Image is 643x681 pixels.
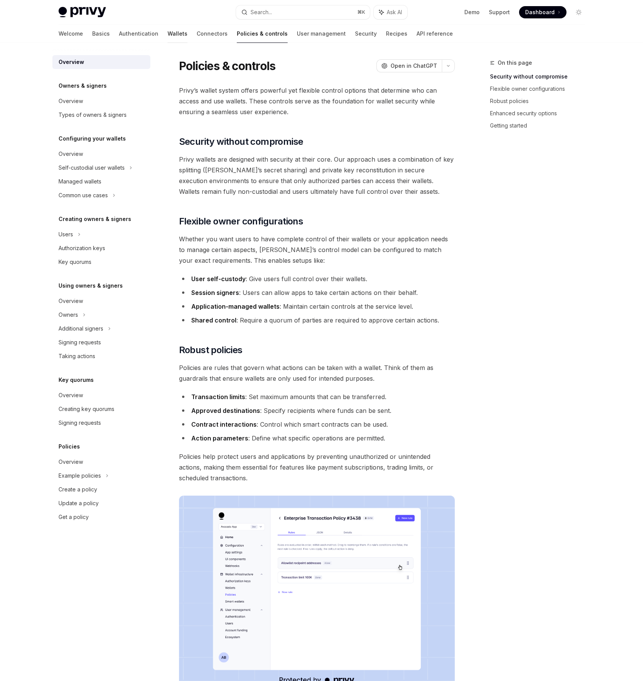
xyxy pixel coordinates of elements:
[59,310,78,319] div: Owners
[59,230,73,239] div: Users
[59,375,94,385] h5: Key quorums
[179,273,455,284] li: : Give users full control over their wallets.
[191,393,245,401] strong: Transaction limits
[59,499,99,508] div: Update a policy
[59,471,101,480] div: Example policies
[489,8,510,16] a: Support
[52,510,150,524] a: Get a policy
[525,8,555,16] span: Dashboard
[191,289,239,296] strong: Session signers
[59,57,84,67] div: Overview
[236,5,370,19] button: Search...⌘K
[59,81,107,90] h5: Owners & signers
[490,120,591,132] a: Getting started
[52,294,150,308] a: Overview
[52,388,150,402] a: Overview
[59,214,131,224] h5: Creating owners & signers
[52,336,150,349] a: Signing requests
[59,338,101,347] div: Signing requests
[59,177,101,186] div: Managed wallets
[179,362,455,384] span: Policies are rules that govern what actions can be taken with a wallet. Think of them as guardrai...
[179,391,455,402] li: : Set maximum amounts that can be transferred.
[179,451,455,483] span: Policies help protect users and applications by preventing unauthorized or unintended actions, ma...
[179,433,455,444] li: : Define what specific operations are permitted.
[52,455,150,469] a: Overview
[52,416,150,430] a: Signing requests
[52,483,150,496] a: Create a policy
[179,215,303,228] span: Flexible owner configurations
[357,9,365,15] span: ⌘ K
[52,55,150,69] a: Overview
[417,25,453,43] a: API reference
[168,25,187,43] a: Wallets
[59,134,126,143] h5: Configuring your wallets
[52,147,150,161] a: Overview
[519,6,566,18] a: Dashboard
[119,25,158,43] a: Authentication
[59,418,101,427] div: Signing requests
[573,6,585,18] button: Toggle dark mode
[179,419,455,430] li: : Control which smart contracts can be used.
[490,107,591,120] a: Enhanced security options
[386,25,407,43] a: Recipes
[52,496,150,510] a: Update a policy
[52,108,150,122] a: Types of owners & signers
[52,241,150,255] a: Authorization keys
[52,402,150,416] a: Creating key quorums
[52,349,150,363] a: Taking actions
[179,234,455,266] span: Whether you want users to have complete control of their wallets or your application needs to man...
[297,25,346,43] a: User management
[490,70,591,83] a: Security without compromise
[191,421,257,428] strong: Contract interactions
[59,25,83,43] a: Welcome
[59,163,125,172] div: Self-custodial user wallets
[490,95,591,107] a: Robust policies
[197,25,228,43] a: Connectors
[59,352,95,361] div: Taking actions
[376,59,442,72] button: Open in ChatGPT
[179,344,243,356] span: Robust policies
[92,25,110,43] a: Basics
[59,7,106,18] img: light logo
[59,191,108,200] div: Common use cases
[191,275,246,283] strong: User self-custody
[191,316,236,324] strong: Shared control
[391,62,437,70] span: Open in ChatGPT
[179,154,455,197] span: Privy wallets are designed with security at their core. Our approach uses a combination of key sp...
[59,512,89,522] div: Get a policy
[237,25,288,43] a: Policies & controls
[179,315,455,326] li: : Require a quorum of parties are required to approve certain actions.
[52,255,150,269] a: Key quorums
[52,175,150,188] a: Managed wallets
[59,485,97,494] div: Create a policy
[179,405,455,416] li: : Specify recipients where funds can be sent.
[191,434,248,442] strong: Action parameters
[59,404,114,414] div: Creating key quorums
[179,287,455,298] li: : Users can allow apps to take certain actions on their behalf.
[490,83,591,95] a: Flexible owner configurations
[498,58,532,67] span: On this page
[464,8,480,16] a: Demo
[191,303,280,310] strong: Application-managed wallets
[179,136,303,148] span: Security without compromise
[59,257,91,267] div: Key quorums
[251,8,272,17] div: Search...
[179,301,455,312] li: : Maintain certain controls at the service level.
[179,59,276,73] h1: Policies & controls
[374,5,407,19] button: Ask AI
[179,85,455,117] span: Privy’s wallet system offers powerful yet flexible control options that determine who can access ...
[59,457,83,467] div: Overview
[59,442,80,451] h5: Policies
[59,244,105,253] div: Authorization keys
[59,110,127,120] div: Types of owners & signers
[387,8,402,16] span: Ask AI
[59,97,83,106] div: Overview
[59,281,123,290] h5: Using owners & signers
[355,25,377,43] a: Security
[59,296,83,306] div: Overview
[191,407,260,414] strong: Approved destinations
[52,94,150,108] a: Overview
[59,324,103,333] div: Additional signers
[59,391,83,400] div: Overview
[59,149,83,159] div: Overview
